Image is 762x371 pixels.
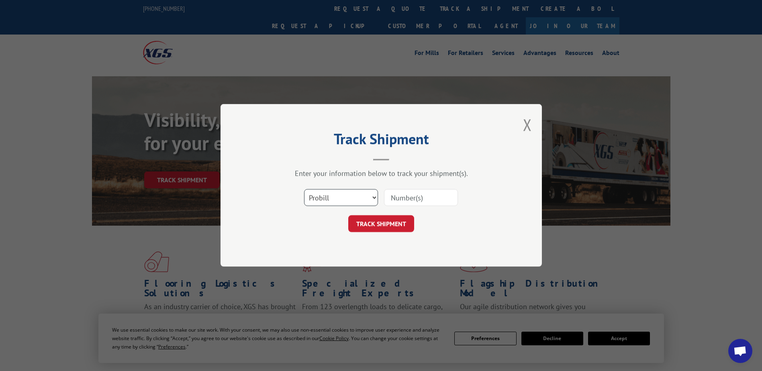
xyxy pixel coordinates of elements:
h2: Track Shipment [261,133,502,149]
button: TRACK SHIPMENT [348,216,414,232]
div: Open chat [728,339,752,363]
button: Close modal [523,114,532,135]
div: Enter your information below to track your shipment(s). [261,169,502,178]
input: Number(s) [384,190,458,206]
